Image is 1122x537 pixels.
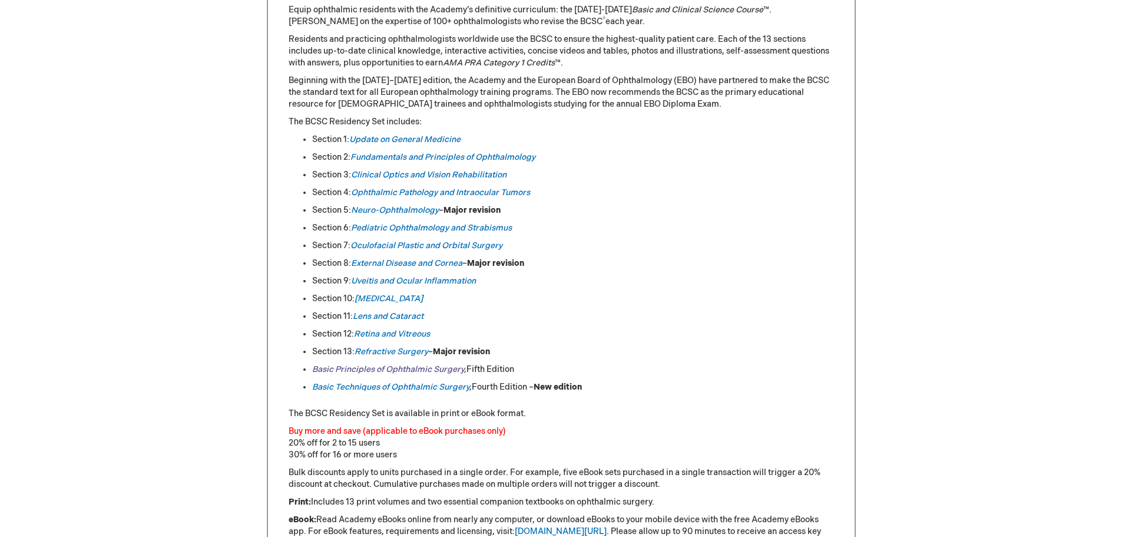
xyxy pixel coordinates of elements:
[312,151,834,163] li: Section 2:
[312,169,834,181] li: Section 3:
[312,275,834,287] li: Section 9:
[433,347,490,357] strong: Major revision
[312,381,834,393] li: Fourth Edition –
[289,4,834,28] p: Equip ophthalmic residents with the Academy’s definitive curriculum: the [DATE]-[DATE] ™. [PERSON...
[312,311,834,322] li: Section 11:
[312,258,834,269] li: Section 8: –
[289,496,834,508] p: Includes 13 print volumes and two essential companion textbooks on ophthalmic surgery.
[312,205,834,216] li: Section 5: –
[289,116,834,128] p: The BCSC Residency Set includes:
[312,382,472,392] em: ,
[351,223,512,233] a: Pediatric Ophthalmology and Strabismus
[355,347,428,357] a: Refractive Surgery
[349,134,461,144] a: Update on General Medicine
[515,526,607,536] a: [DOMAIN_NAME][URL]
[289,426,506,436] font: Buy more and save (applicable to eBook purchases only)
[534,382,582,392] strong: New edition
[312,364,834,375] li: Fifth Edition
[312,222,834,234] li: Section 6:
[312,240,834,252] li: Section 7:
[353,311,423,321] a: Lens and Cataract
[289,515,316,525] strong: eBook:
[467,258,524,268] strong: Major revision
[355,294,423,304] a: [MEDICAL_DATA]
[443,205,501,215] strong: Major revision
[289,34,834,69] p: Residents and practicing ophthalmologists worldwide use the BCSC to ensure the highest-quality pa...
[350,152,535,162] a: Fundamentals and Principles of Ophthalmology
[312,346,834,358] li: Section 13: –
[603,16,605,23] sup: ®
[312,293,834,305] li: Section 10:
[312,364,464,374] a: Basic Principles of Ophthalmic Surgery
[351,170,507,180] a: Clinical Optics and Vision Rehabilitation
[312,134,834,146] li: Section 1:
[443,58,555,68] em: AMA PRA Category 1 Credits
[289,497,311,507] strong: Print:
[351,187,530,197] a: Ophthalmic Pathology and Intraocular Tumors
[632,5,763,15] em: Basic and Clinical Science Course
[350,241,502,251] a: Oculofacial Plastic and Orbital Surgery
[354,329,430,339] a: Retina and Vitreous
[351,276,476,286] a: Uveitis and Ocular Inflammation
[351,205,439,215] a: Neuro-Ophthalmology
[289,426,834,461] p: 20% off for 2 to 15 users 30% off for 16 or more users
[312,187,834,199] li: Section 4:
[289,75,834,110] p: Beginning with the [DATE]–[DATE] edition, the Academy and the European Board of Ophthalmology (EB...
[289,408,834,420] p: The BCSC Residency Set is available in print or eBook format.
[312,328,834,340] li: Section 12:
[351,258,462,268] a: External Disease and Cornea
[464,364,466,374] em: ,
[312,382,469,392] a: Basic Techniques of Ophthalmic Surgery
[289,467,834,490] p: Bulk discounts apply to units purchased in a single order. For example, five eBook sets purchased...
